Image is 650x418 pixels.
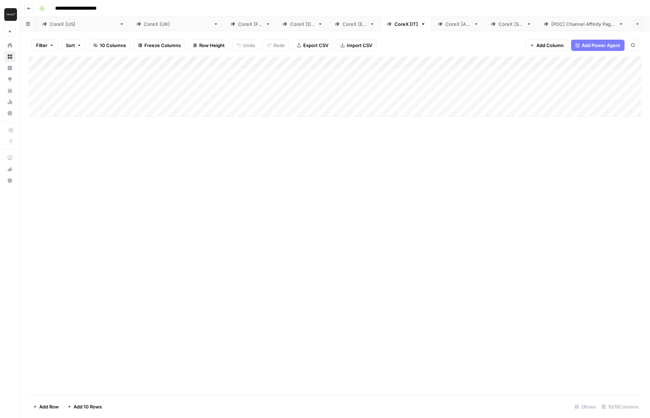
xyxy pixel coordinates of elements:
[290,21,315,28] div: CoreX [DE]
[292,40,333,51] button: Export CSV
[74,403,102,410] span: Add 10 Rows
[238,21,263,28] div: CoreX [FR]
[36,17,130,31] a: CoreX [[GEOGRAPHIC_DATA]]
[66,42,75,49] span: Sort
[263,40,289,51] button: Redo
[36,42,47,49] span: Filter
[29,401,63,412] button: Add Row
[4,8,17,21] img: Klaviyo Logo
[4,96,16,108] a: Usage
[243,42,255,49] span: Undo
[50,21,116,28] div: CoreX [[GEOGRAPHIC_DATA]]
[224,17,276,31] a: CoreX [FR]
[4,85,16,96] a: Your Data
[343,21,367,28] div: CoreX [ES]
[4,6,16,23] button: Workspace: Klaviyo
[100,42,126,49] span: 10 Columns
[130,17,224,31] a: CoreX [[GEOGRAPHIC_DATA]]
[525,40,568,51] button: Add Column
[432,17,485,31] a: CoreX [AU]
[188,40,229,51] button: Row Height
[381,17,432,31] a: CoreX [IT]
[303,42,328,49] span: Export CSV
[4,164,16,175] button: What's new?
[571,40,625,51] button: Add Power Agent
[144,21,211,28] div: CoreX [[GEOGRAPHIC_DATA]]
[499,21,524,28] div: CoreX [SG]
[199,42,225,49] span: Row Height
[536,42,564,49] span: Add Column
[4,108,16,119] a: Settings
[5,164,15,174] div: What's new?
[4,74,16,85] a: Opportunities
[445,21,471,28] div: CoreX [AU]
[395,21,418,28] div: CoreX [IT]
[31,40,58,51] button: Filter
[4,62,16,74] a: Insights
[4,51,16,62] a: Browse
[347,42,372,49] span: Import CSV
[329,17,381,31] a: CoreX [ES]
[336,40,377,51] button: Import CSV
[572,401,599,412] div: 2 Rows
[63,401,106,412] button: Add 10 Rows
[276,17,329,31] a: CoreX [DE]
[39,403,59,410] span: Add Row
[144,42,181,49] span: Freeze Columns
[582,42,620,49] span: Add Power Agent
[4,175,16,186] button: Help + Support
[274,42,285,49] span: Redo
[537,17,629,31] a: [POC] Channel Affinity Pages
[232,40,260,51] button: Undo
[133,40,185,51] button: Freeze Columns
[4,40,16,51] a: Home
[485,17,537,31] a: CoreX [SG]
[4,152,16,164] a: AirOps Academy
[89,40,131,51] button: 10 Columns
[551,21,616,28] div: [POC] Channel Affinity Pages
[599,401,642,412] div: 10/10 Columns
[61,40,86,51] button: Sort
